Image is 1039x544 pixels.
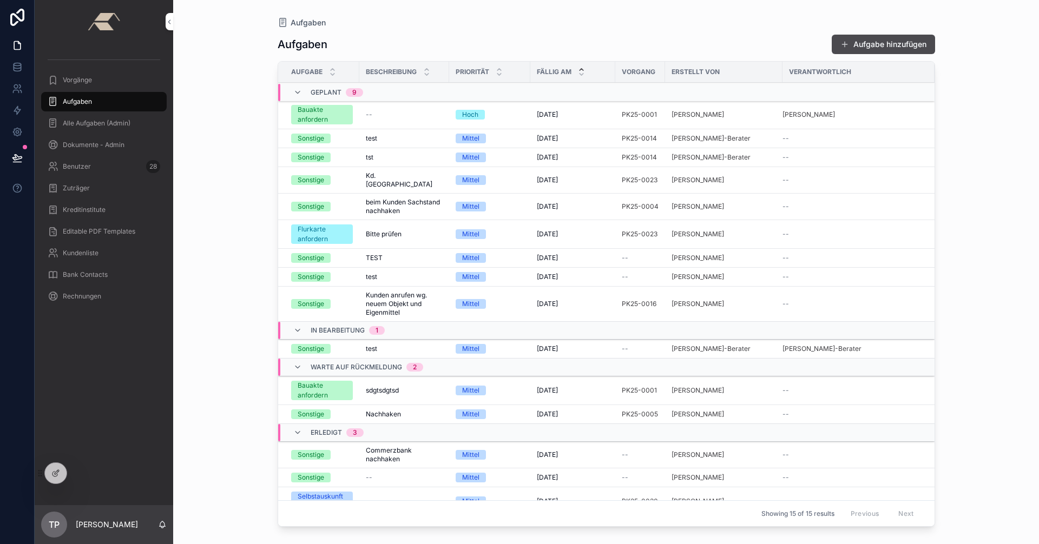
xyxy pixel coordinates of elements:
[49,518,60,531] span: TP
[413,363,417,371] div: 2
[782,300,922,308] a: --
[622,110,657,119] a: PK25-0001
[537,410,609,419] a: [DATE]
[537,134,558,143] span: [DATE]
[782,300,789,308] span: --
[537,386,609,395] a: [DATE]
[366,198,443,215] span: beim Kunden Sachstand nachhaken
[622,300,656,308] span: PK25-0016
[537,110,558,119] span: [DATE]
[622,254,659,262] a: --
[782,497,922,506] a: --
[672,450,724,459] span: [PERSON_NAME]
[537,202,558,211] span: [DATE]
[41,287,167,306] a: Rechnungen
[782,386,922,395] a: --
[537,450,609,459] a: [DATE]
[782,410,922,419] a: --
[291,473,353,482] a: Sonstige
[782,344,862,353] a: [PERSON_NAME]-Berater
[782,497,789,506] span: --
[537,300,558,308] span: [DATE]
[672,202,776,211] a: [PERSON_NAME]
[622,497,658,506] a: PK25-0030
[456,175,524,185] a: Mittel
[622,176,657,184] a: PK25-0023
[782,176,789,184] span: --
[782,110,835,119] span: [PERSON_NAME]
[63,97,92,106] span: Aufgaben
[291,272,353,282] a: Sonstige
[622,110,659,119] a: PK25-0001
[76,519,138,530] p: [PERSON_NAME]
[366,273,443,281] a: test
[291,134,353,143] a: Sonstige
[63,249,98,257] span: Kundenliste
[88,13,120,30] img: App logo
[366,254,443,262] a: TEST
[366,446,443,463] a: Commerzbank nachhaken
[366,473,443,482] a: --
[63,227,135,236] span: Editable PDF Templates
[366,134,377,143] span: test
[456,299,524,309] a: Mittel
[537,497,609,506] a: [DATE]
[672,386,776,395] a: [PERSON_NAME]
[291,492,353,511] a: Selbstauskunft ausfüllen
[366,386,399,395] span: sdgtsdgtsd
[537,153,609,162] a: [DATE]
[537,300,609,308] a: [DATE]
[622,344,659,353] a: --
[291,175,353,185] a: Sonstige
[537,273,609,281] a: [DATE]
[672,473,724,482] a: [PERSON_NAME]
[672,230,724,238] span: [PERSON_NAME]
[291,344,353,354] a: Sonstige
[366,291,443,317] a: Kunden anrufen wg. neuem Objekt und Eigenmittel
[782,153,922,162] a: --
[622,202,659,211] a: PK25-0004
[537,344,609,353] a: [DATE]
[311,363,402,371] span: Warte auf Rückmeldung
[298,175,324,185] div: Sonstige
[672,450,776,459] a: [PERSON_NAME]
[41,92,167,111] a: Aufgaben
[456,450,524,460] a: Mittel
[63,270,108,279] span: Bank Contacts
[278,37,327,52] h1: Aufgaben
[782,254,922,262] a: --
[376,326,378,335] div: 1
[672,176,724,184] a: [PERSON_NAME]
[298,152,324,162] div: Sonstige
[311,88,341,97] span: Geplant
[537,497,558,506] span: [DATE]
[537,254,558,262] span: [DATE]
[672,497,724,506] a: [PERSON_NAME]
[456,68,489,76] span: Priorität
[298,202,324,211] div: Sonstige
[462,386,479,395] div: Mittel
[462,134,479,143] div: Mittel
[298,381,346,400] div: Bauakte anfordern
[672,254,724,262] a: [PERSON_NAME]
[366,153,443,162] a: tst
[672,300,776,308] a: [PERSON_NAME]
[366,68,417,76] span: Beschreibung
[782,202,789,211] span: --
[456,473,524,482] a: Mittel
[537,344,558,353] span: [DATE]
[672,344,776,353] a: [PERSON_NAME]-Berater
[278,17,326,28] a: Aufgaben
[298,473,324,482] div: Sonstige
[41,70,167,90] a: Vorgänge
[537,410,558,419] span: [DATE]
[782,450,922,459] a: --
[672,134,776,143] a: [PERSON_NAME]-Berater
[672,254,776,262] a: [PERSON_NAME]
[298,299,324,309] div: Sonstige
[353,428,357,437] div: 3
[672,273,776,281] a: [PERSON_NAME]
